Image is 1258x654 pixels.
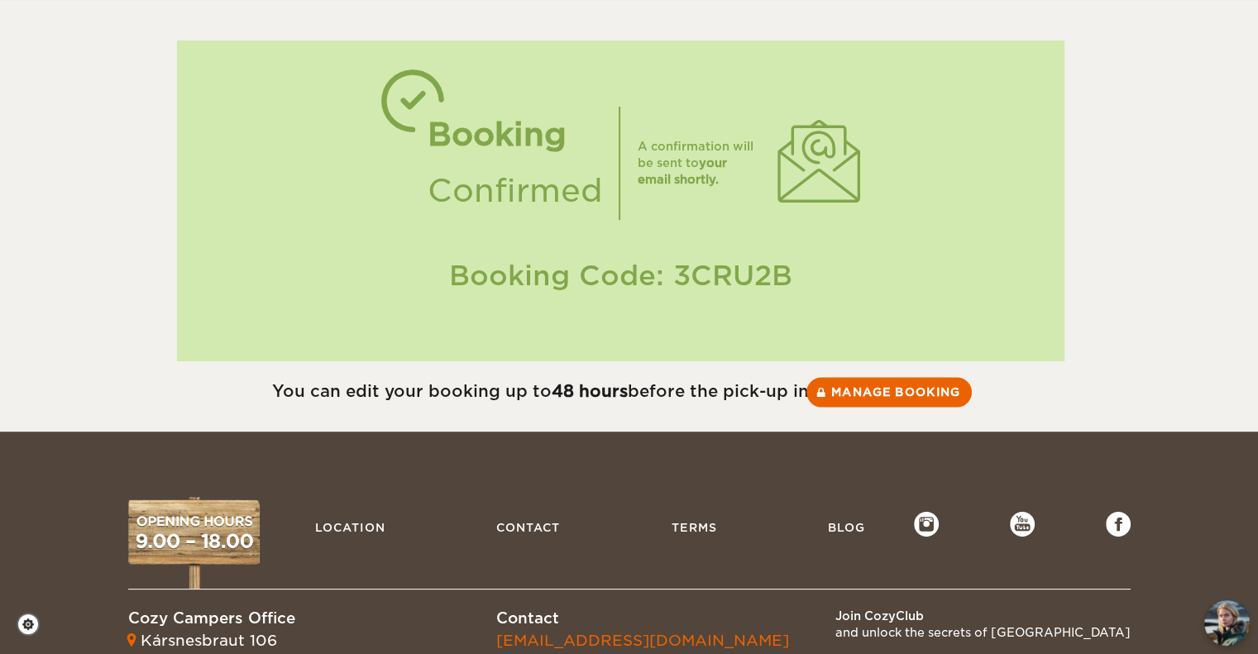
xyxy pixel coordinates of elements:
div: Confirmed [427,163,602,219]
a: Cookie settings [17,613,50,636]
a: [EMAIL_ADDRESS][DOMAIN_NAME] [496,632,789,649]
a: Terms [662,512,725,543]
div: Join CozyClub [835,608,1131,624]
div: Booking [427,107,602,163]
a: Manage booking [806,377,972,407]
strong: 48 hours [552,381,628,401]
div: Cozy Campers Office [128,608,433,629]
div: Booking Code: 3CRU2B [194,256,1048,295]
div: A confirmation will be sent to [637,138,761,188]
a: Contact [488,512,568,543]
div: Contact [496,608,789,629]
a: Location [307,512,394,543]
button: chat-button [1204,600,1250,646]
div: and unlock the secrets of [GEOGRAPHIC_DATA] [835,624,1131,641]
a: Blog [819,512,873,543]
div: You can edit your booking up to before the pick-up in [128,378,1114,407]
img: Freyja at Cozy Campers [1204,600,1250,646]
